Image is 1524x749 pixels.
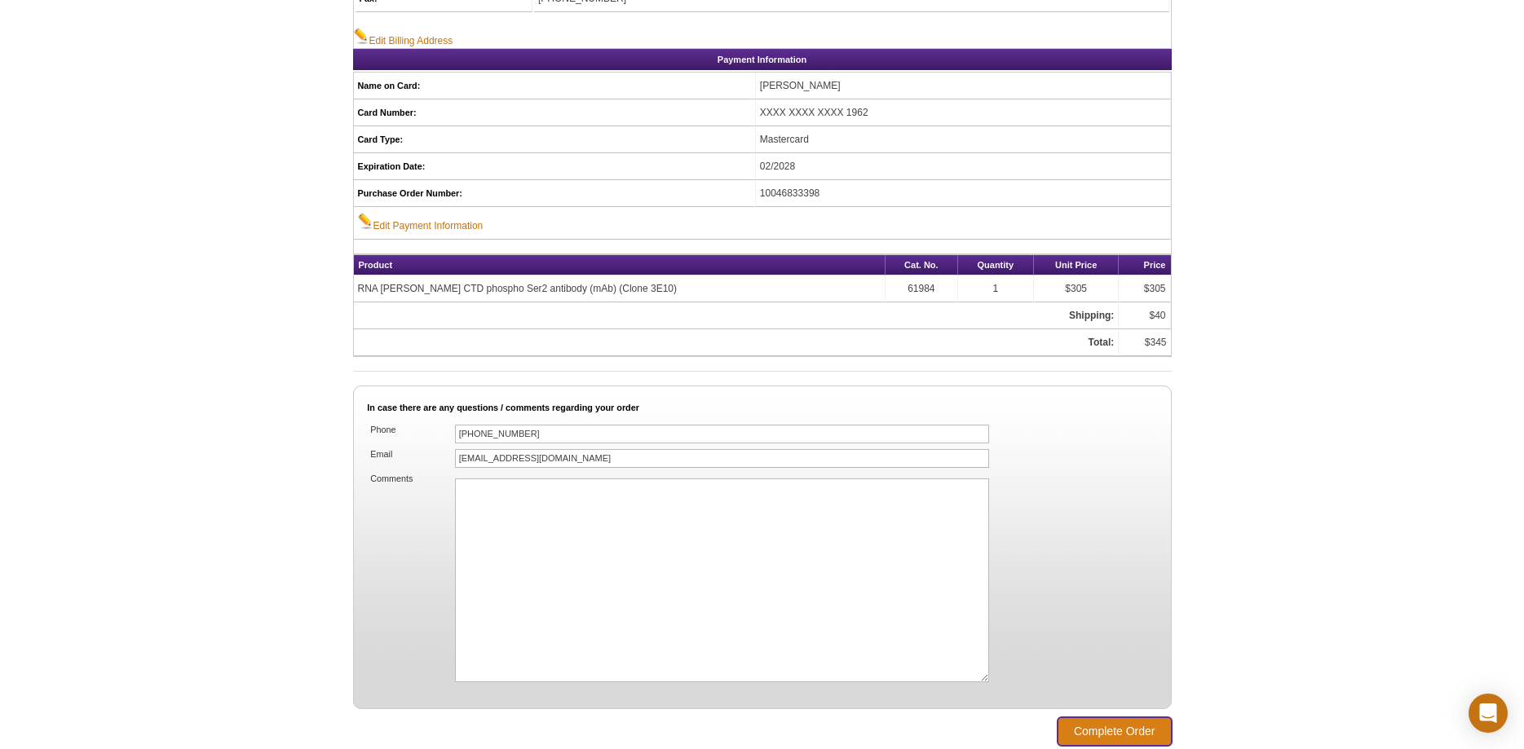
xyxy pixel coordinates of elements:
[358,213,373,229] img: Edit
[958,255,1034,275] th: Quantity
[358,105,751,120] h5: Card Number:
[1069,310,1114,321] strong: Shipping:
[756,153,1171,180] td: 02/2028
[756,126,1171,153] td: Mastercard
[756,73,1171,99] td: [PERSON_NAME]
[369,474,452,484] label: Comments
[354,28,369,44] img: Edit
[1119,255,1170,275] th: Price
[756,99,1171,126] td: XXXX XXXX XXXX 1962
[1034,255,1119,275] th: Unit Price
[358,78,751,93] h5: Name on Card:
[886,255,957,275] th: Cat. No.
[958,275,1034,302] td: 1
[358,186,751,200] h5: Purchase Order Number:
[1119,329,1170,356] td: $345
[358,213,484,233] a: Edit Payment Information
[1119,275,1170,302] td: $305
[354,255,886,275] th: Product
[1119,302,1170,329] td: $40
[369,425,452,435] label: Phone
[369,449,452,460] label: Email
[354,28,453,48] a: Edit Billing Address
[358,159,751,174] h5: Expiration Date:
[1058,717,1172,746] input: Complete Order
[358,132,751,147] h5: Card Type:
[354,275,886,302] td: RNA [PERSON_NAME] CTD phospho Ser2 antibody (mAb) (Clone 3E10)
[353,49,1172,70] h2: Payment Information
[1089,337,1115,348] strong: Total:
[886,275,957,302] td: 61984
[1469,694,1508,733] div: Open Intercom Messenger
[367,400,1156,415] h5: In case there are any questions / comments regarding your order
[1034,275,1119,302] td: $305
[756,180,1171,207] td: 10046833398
